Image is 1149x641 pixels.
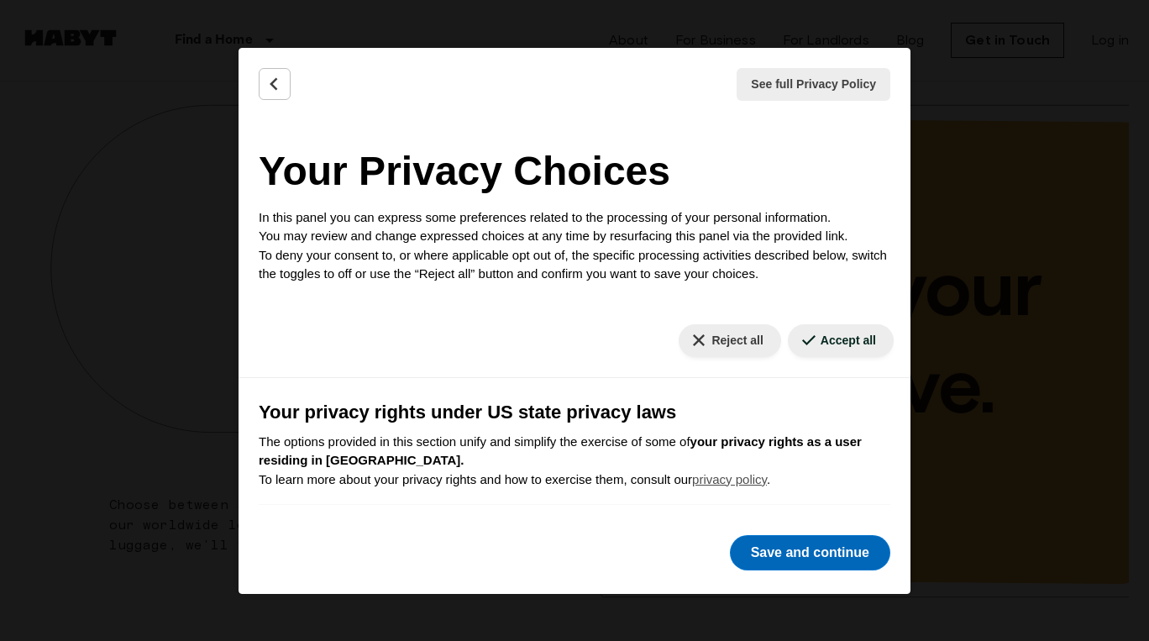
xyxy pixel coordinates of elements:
button: See full Privacy Policy [737,68,890,101]
p: The options provided in this section unify and simplify the exercise of some of To learn more abo... [259,433,890,490]
a: privacy policy [692,472,767,486]
button: Accept all [788,324,894,357]
b: your privacy rights as a user residing in [GEOGRAPHIC_DATA]. [259,434,862,468]
p: In this panel you can express some preferences related to the processing of your personal informa... [259,208,890,284]
button: Save and continue [730,535,890,570]
button: Reject all [679,324,780,357]
h2: Your Privacy Choices [259,141,890,202]
h3: Your privacy rights under US state privacy laws [259,398,890,426]
span: See full Privacy Policy [751,76,876,93]
button: Back [259,68,291,100]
